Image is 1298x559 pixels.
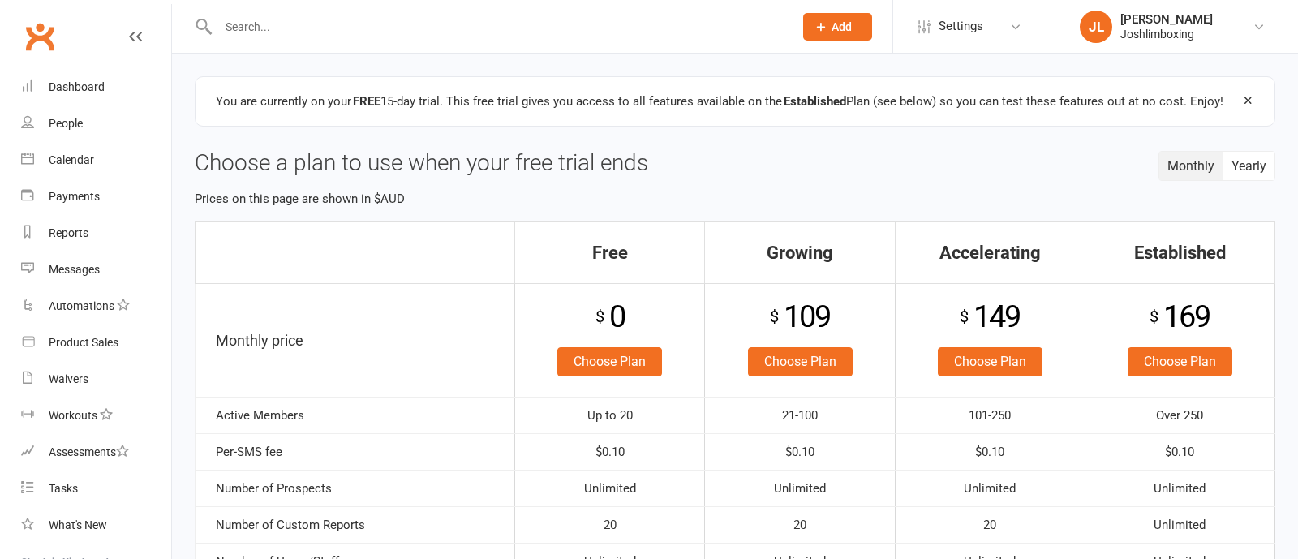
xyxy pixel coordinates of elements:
[21,398,171,434] a: Workouts
[1094,292,1266,342] div: 169
[49,263,100,276] div: Messages
[19,16,60,57] a: Clubworx
[196,470,515,506] td: Number of Prospects
[557,347,662,376] a: Choose Plan
[49,117,83,130] div: People
[49,226,88,239] div: Reports
[21,325,171,361] a: Product Sales
[49,153,94,166] div: Calendar
[21,215,171,252] a: Reports
[515,506,705,543] td: 20
[1080,11,1112,43] div: JL
[1085,397,1274,433] td: Over 250
[49,336,118,349] div: Product Sales
[21,434,171,471] a: Assessments
[49,482,78,495] div: Tasks
[748,347,853,376] a: Choose Plan
[216,94,1223,109] span: You are currently on your 15-day trial. This free trial gives you access to all features availabl...
[49,299,114,312] div: Automations
[784,92,846,111] strong: Established
[904,292,1077,342] div: 149
[595,307,603,326] sup: $
[832,20,852,33] span: Add
[213,15,782,38] input: Search...
[21,288,171,325] a: Automations
[523,292,696,342] div: 0
[49,80,105,93] div: Dashboard
[49,518,107,531] div: What's New
[515,221,705,283] th: Free
[1150,307,1157,326] sup: $
[938,347,1042,376] a: Choose Plan
[705,433,895,470] td: $0.10
[195,189,1275,209] p: Prices on this page are shown in $AUD
[1085,221,1274,283] th: Established
[49,190,100,203] div: Payments
[1120,12,1213,27] div: [PERSON_NAME]
[1085,433,1274,470] td: $0.10
[21,178,171,215] a: Payments
[705,221,895,283] th: Growing
[515,470,705,506] td: Unlimited
[21,507,171,544] a: What's New
[196,433,515,470] td: Per-SMS fee
[895,506,1085,543] td: 20
[216,329,506,353] p: Monthly price
[515,433,705,470] td: $0.10
[895,397,1085,433] td: 101-250
[515,397,705,433] td: Up to 20
[49,372,88,385] div: Waivers
[21,142,171,178] a: Calendar
[353,92,380,111] strong: FREE
[195,151,1275,176] h3: Choose a plan to use when your free trial ends
[895,221,1085,283] th: Accelerating
[196,506,515,543] td: Number of Custom Reports
[895,433,1085,470] td: $0.10
[21,105,171,142] a: People
[21,471,171,507] a: Tasks
[705,470,895,506] td: Unlimited
[803,13,872,41] button: Add
[21,252,171,288] a: Messages
[1120,27,1213,41] div: Joshlimboxing
[770,307,777,326] sup: $
[1159,152,1223,180] button: Monthly
[705,397,895,433] td: 21-100
[705,506,895,543] td: 20
[1128,347,1232,376] a: Choose Plan
[49,409,97,422] div: Workouts
[1223,152,1274,180] button: Yearly
[1085,506,1274,543] td: Unlimited
[21,69,171,105] a: Dashboard
[196,397,515,433] td: Active Members
[939,8,983,45] span: Settings
[960,307,967,326] sup: $
[713,292,886,342] div: 109
[21,361,171,398] a: Waivers
[895,470,1085,506] td: Unlimited
[49,445,129,458] div: Assessments
[1085,470,1274,506] td: Unlimited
